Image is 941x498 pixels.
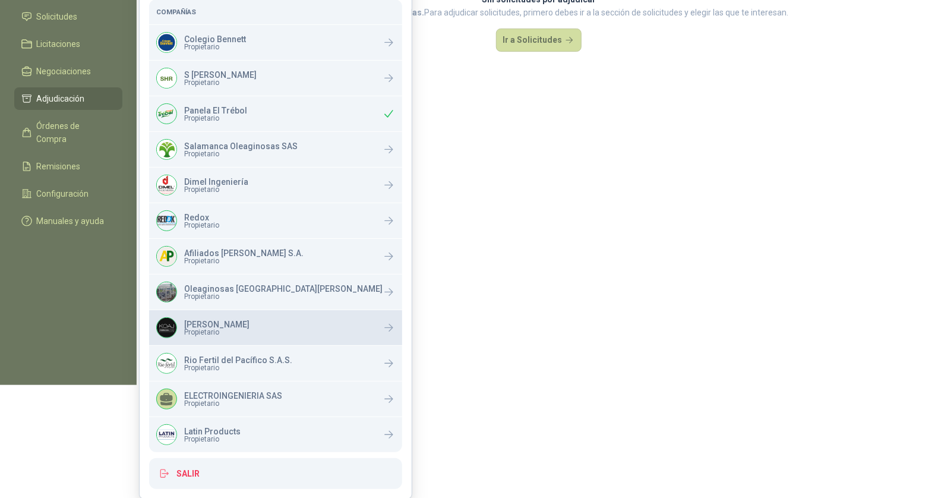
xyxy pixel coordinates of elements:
a: Solicitudes [14,5,122,28]
img: Company Logo [157,211,176,231]
span: Propietario [184,436,241,443]
p: [PERSON_NAME] [184,320,250,329]
a: Negociaciones [14,60,122,83]
span: Adjudicación [37,92,85,105]
span: Solicitudes [37,10,78,23]
button: Salir [149,458,402,489]
span: Licitaciones [37,37,81,51]
span: Negociaciones [37,65,91,78]
a: Configuración [14,182,122,205]
p: Para adjudicar solicitudes, primero debes ir a la sección de solicitudes y elegir las que te inte... [289,6,789,19]
a: Company LogoDimel IngenieríaPropietario [149,168,402,203]
a: Company Logo[PERSON_NAME]Propietario [149,310,402,345]
img: Company Logo [157,282,176,302]
p: S [PERSON_NAME] [184,71,257,79]
span: Propietario [184,115,247,122]
p: Salamanca Oleaginosas SAS [184,142,298,150]
p: ELECTROINGENIERIA SAS [184,392,282,400]
a: Company LogoOleaginosas [GEOGRAPHIC_DATA][PERSON_NAME]Propietario [149,275,402,310]
p: Afiliados [PERSON_NAME] S.A. [184,249,304,257]
p: Panela El Trébol [184,106,247,115]
a: Remisiones [14,155,122,178]
img: Company Logo [157,318,176,338]
a: Órdenes de Compra [14,115,122,150]
div: Company LogoPanela El TrébolPropietario [149,96,402,131]
span: Órdenes de Compra [37,119,111,146]
a: Company LogoRedoxPropietario [149,203,402,238]
span: Configuración [37,187,89,200]
span: Propietario [184,79,257,86]
span: Propietario [184,150,298,157]
span: Propietario [184,222,219,229]
img: Company Logo [157,425,176,445]
span: Manuales y ayuda [37,215,105,228]
img: Company Logo [157,247,176,266]
img: Company Logo [157,140,176,159]
h5: Compañías [156,7,395,17]
a: Licitaciones [14,33,122,55]
span: Propietario [184,257,304,264]
span: Remisiones [37,160,81,173]
p: Redox [184,213,219,222]
img: Company Logo [157,175,176,195]
a: ELECTROINGENIERIA SASPropietario [149,382,402,417]
a: Adjudicación [14,87,122,110]
a: Company LogoColegio BennettPropietario [149,25,402,60]
p: Latin Products [184,427,241,436]
a: Company LogoSalamanca Oleaginosas SASPropietario [149,132,402,167]
img: Company Logo [157,104,176,124]
span: Propietario [184,186,248,193]
p: Oleaginosas [GEOGRAPHIC_DATA][PERSON_NAME] [184,285,383,293]
span: Propietario [184,329,250,336]
span: Propietario [184,400,282,407]
a: Company LogoLatin ProductsPropietario [149,417,402,452]
a: Company LogoS [PERSON_NAME]Propietario [149,61,402,96]
span: Propietario [184,364,292,371]
img: Company Logo [157,68,176,88]
p: Dimel Ingeniería [184,178,248,186]
p: Rio Fertil del Pacífico S.A.S. [184,356,292,364]
a: Manuales y ayuda [14,210,122,232]
img: Company Logo [157,33,176,52]
a: Company LogoAfiliados [PERSON_NAME] S.A.Propietario [149,239,402,274]
button: Ir a Solicitudes [496,29,582,52]
span: Propietario [184,43,246,51]
p: Colegio Bennett [184,35,246,43]
span: Propietario [184,293,383,300]
img: Company Logo [157,354,176,373]
a: Company LogoRio Fertil del Pacífico S.A.S.Propietario [149,346,402,381]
